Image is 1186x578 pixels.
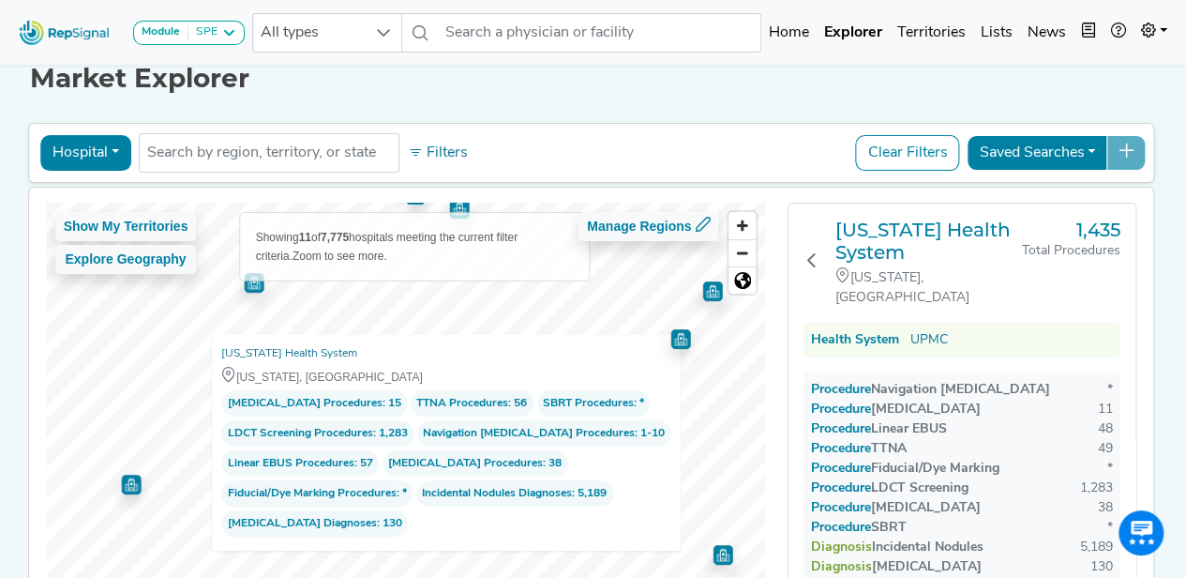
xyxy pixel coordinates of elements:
[382,450,567,477] span: : 38
[728,267,756,294] span: Reset zoom
[227,484,396,503] span: Fiducial/Dye Marking Procedures
[830,481,871,495] span: Procedure
[578,212,718,241] button: Manage Regions
[147,142,391,164] input: Search by region, territory, or state
[410,390,533,417] span: : 56
[728,266,756,294] button: Reset bearing to north
[811,479,968,498] div: LDCT Screening
[702,281,722,301] div: Map marker
[890,14,973,52] a: Territories
[293,250,387,263] span: Zoom to see more.
[1098,498,1113,518] div: 38
[244,273,263,293] div: Map marker
[1090,557,1113,577] div: 130
[811,419,947,439] div: Linear EBUS
[728,212,756,239] button: Zoom in
[811,538,983,557] div: Incidental Nodules
[221,420,413,447] span: : 1,283
[811,459,999,479] div: Fiducial/Dye Marking
[321,231,349,244] b: 7,775
[416,394,508,413] span: TTNA Procedures
[221,510,408,537] span: : 130
[299,231,311,244] b: 11
[973,14,1020,52] a: Lists
[830,521,871,535] span: Procedure
[1098,400,1113,419] div: 11
[221,367,671,387] div: [US_STATE], [GEOGRAPHIC_DATA]
[1022,219,1120,241] h3: 1,435
[422,484,572,503] span: Incidental Nodules Diagnoses
[811,330,899,350] div: Health System
[221,344,357,363] a: [US_STATE] Health System
[543,394,634,413] span: SBRT Procedures
[388,454,543,473] span: [MEDICAL_DATA] Procedures
[55,245,197,274] button: Explore Geography
[761,14,817,52] a: Home
[221,390,407,417] span: : 15
[142,26,180,38] strong: Module
[133,21,245,45] button: ModuleSPE
[910,330,948,350] a: UPMC
[40,135,131,171] button: Hospital
[227,514,376,533] span: [MEDICAL_DATA] Diagnoses
[830,442,871,456] span: Procedure
[438,13,761,53] input: Search a physician or facility
[830,560,872,574] span: Diagnosis
[830,501,871,515] span: Procedure
[227,424,372,443] span: LDCT Screening Procedures
[855,135,959,171] button: Clear Filters
[416,420,670,447] span: : 1-10
[835,219,1022,264] a: [US_STATE] Health System
[1022,241,1120,261] div: Total Procedures
[830,422,871,436] span: Procedure
[1098,419,1113,439] div: 48
[1080,538,1113,557] div: 5,189
[415,480,612,507] span: : 5,189
[227,394,382,413] span: [MEDICAL_DATA] Procedures
[830,462,871,476] span: Procedure
[405,185,425,205] div: Map marker
[811,518,907,538] div: SBRT
[811,498,981,518] div: [MEDICAL_DATA]
[30,63,1157,95] h1: Market Explorer
[1020,14,1073,52] a: News
[1073,14,1103,52] button: Intel Book
[449,199,469,219] div: Map marker
[811,439,907,459] div: TTNA
[221,450,379,477] span: : 57
[253,14,366,52] span: All types
[668,326,692,349] div: Map marker
[835,267,1022,308] div: [US_STATE], [GEOGRAPHIC_DATA]
[830,403,871,417] span: Procedure
[1098,439,1113,459] div: 49
[728,240,756,266] span: Zoom out
[967,135,1107,171] button: Saved Searches
[811,380,1050,400] div: Navigation [MEDICAL_DATA]
[830,383,871,397] span: Procedure
[423,424,635,443] span: Navigation [MEDICAL_DATA] Procedures
[256,231,518,263] span: Showing of hospitals meeting the current filter criteria.
[227,454,353,473] span: Linear EBUS Procedures
[811,557,982,577] div: [MEDICAL_DATA]
[1080,479,1113,498] div: 1,283
[713,545,732,565] div: Map marker
[811,400,981,419] div: [MEDICAL_DATA]
[188,25,218,40] div: SPE
[817,14,890,52] a: Explorer
[55,212,197,241] button: Show My Territories
[728,239,756,266] button: Zoom out
[830,540,872,555] span: Diagnosis
[119,471,143,494] div: Map marker
[403,137,473,169] button: Filters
